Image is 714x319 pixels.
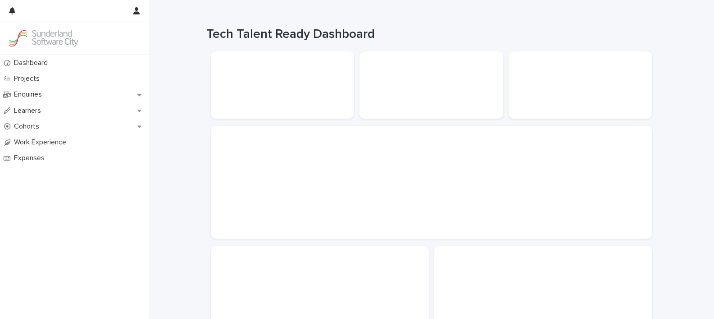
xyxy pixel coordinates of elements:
p: Projects [10,74,47,83]
p: Learners [10,106,48,115]
p: Enquiries [10,90,49,99]
p: Dashboard [10,59,55,67]
p: Work Experience [10,138,73,147]
img: GVzBcg19RCOYju8xzymn [7,29,79,47]
p: Cohorts [10,122,46,131]
p: Expenses [10,154,52,162]
h1: Tech Talent Ready Dashboard [206,27,648,42]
